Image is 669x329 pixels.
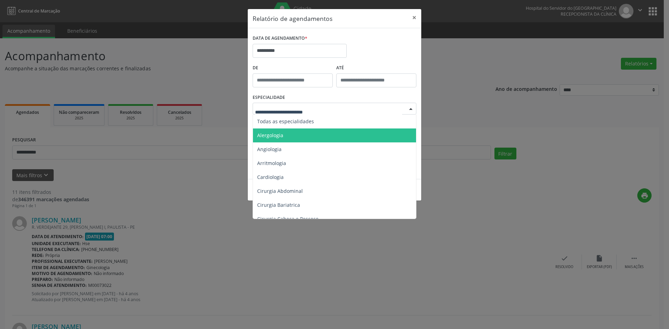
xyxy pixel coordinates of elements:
[257,160,286,166] span: Arritmologia
[253,63,333,73] label: De
[257,132,283,139] span: Alergologia
[257,118,314,125] span: Todas as especialidades
[257,174,284,180] span: Cardiologia
[336,63,416,73] label: ATÉ
[257,202,300,208] span: Cirurgia Bariatrica
[257,216,318,222] span: Cirurgia Cabeça e Pescoço
[407,9,421,26] button: Close
[253,14,332,23] h5: Relatório de agendamentos
[253,33,307,44] label: DATA DE AGENDAMENTO
[257,188,303,194] span: Cirurgia Abdominal
[257,146,282,152] span: Angiologia
[253,92,285,103] label: ESPECIALIDADE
